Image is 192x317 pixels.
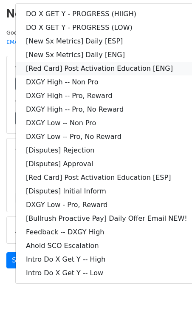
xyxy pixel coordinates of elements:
a: Send [6,252,34,268]
small: Google Sheet: [6,29,113,46]
h2: New Campaign [6,6,186,21]
iframe: Chat Widget [150,276,192,317]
